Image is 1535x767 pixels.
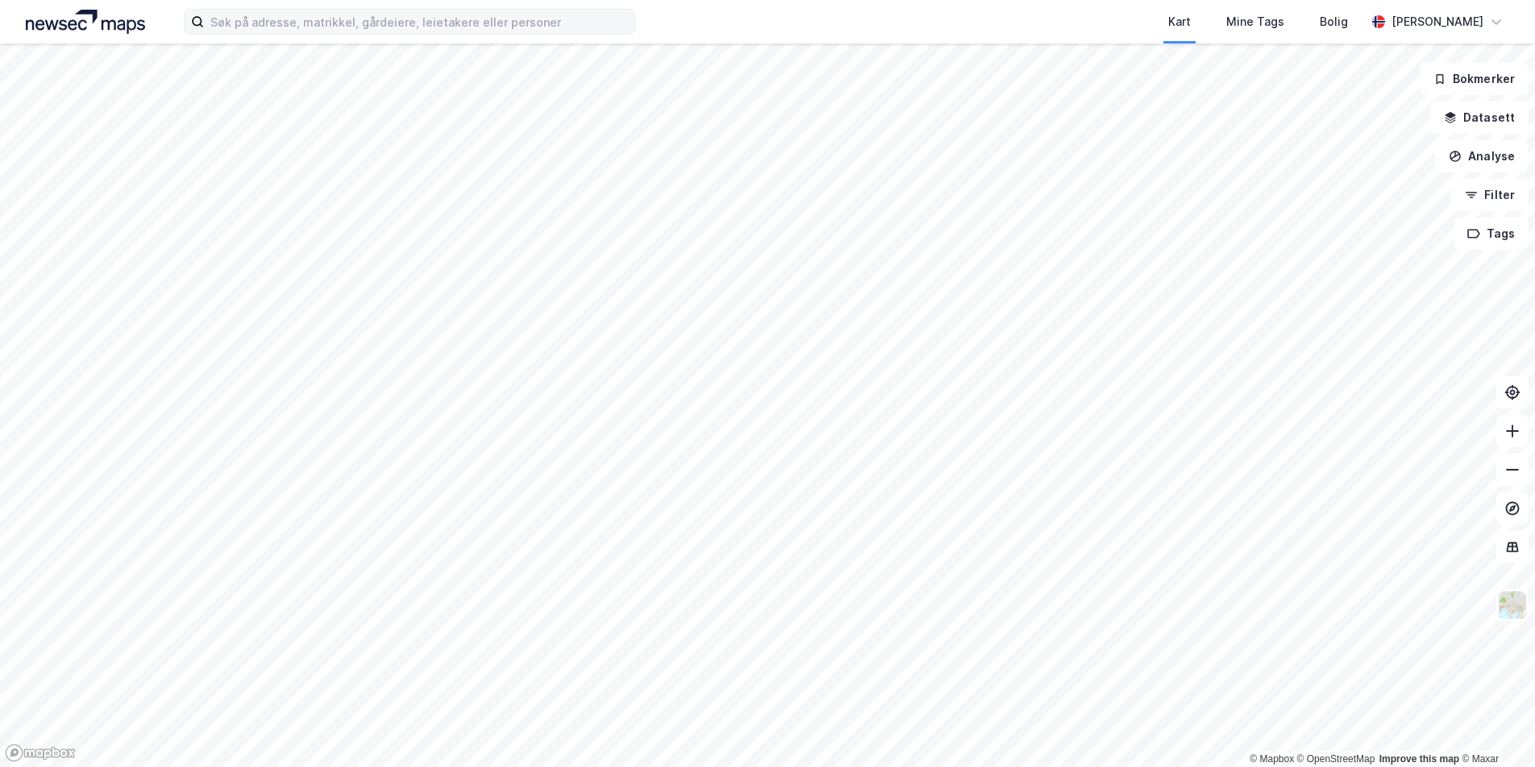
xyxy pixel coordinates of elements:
div: Kart [1168,12,1191,31]
div: Kontrollprogram for chat [1454,690,1535,767]
div: [PERSON_NAME] [1391,12,1483,31]
div: Bolig [1320,12,1348,31]
input: Søk på adresse, matrikkel, gårdeiere, leietakere eller personer [204,10,634,34]
img: logo.a4113a55bc3d86da70a041830d287a7e.svg [26,10,145,34]
iframe: Chat Widget [1454,690,1535,767]
div: Mine Tags [1226,12,1284,31]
